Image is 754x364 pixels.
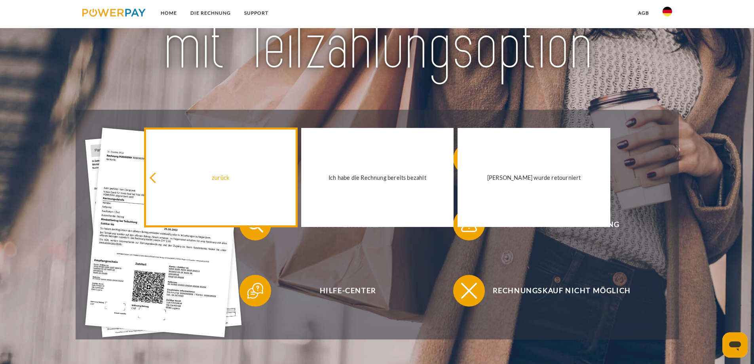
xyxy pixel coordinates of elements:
div: [PERSON_NAME] wurde retourniert [462,172,606,183]
a: SUPPORT [237,6,275,20]
img: single_invoice_powerpay_de.jpg [85,128,242,337]
img: qb_help.svg [245,281,265,301]
img: de [663,7,672,16]
button: Hilfe-Center [239,275,445,307]
iframe: Schaltfläche zum Öffnen des Messaging-Fensters [722,332,748,358]
button: Rechnungsbeanstandung [453,209,659,240]
img: logo-powerpay.svg [82,9,146,17]
a: agb [631,6,656,20]
span: Hilfe-Center [251,275,445,307]
a: DIE RECHNUNG [184,6,237,20]
span: Rechnungskauf nicht möglich [465,275,659,307]
img: qb_close.svg [459,281,479,301]
button: Rechnungskauf nicht möglich [453,275,659,307]
div: Ich habe die Rechnung bereits bezahlt [306,172,449,183]
a: Home [154,6,184,20]
button: Konto einsehen [239,209,445,240]
div: zurück [149,172,292,183]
